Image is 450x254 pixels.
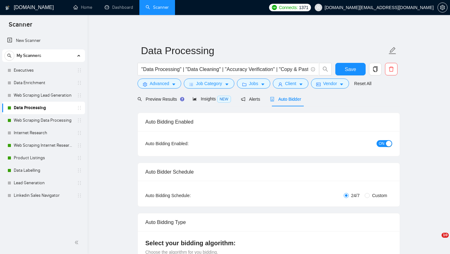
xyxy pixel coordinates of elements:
button: copy [369,63,382,75]
div: Auto Bidder Schedule [145,163,392,181]
div: Tooltip anchor [179,96,185,102]
span: caret-down [225,82,229,87]
span: caret-down [299,82,303,87]
button: setting [437,3,447,13]
a: New Scanner [7,34,80,47]
img: upwork-logo.png [272,5,277,10]
span: holder [77,168,82,173]
a: Internet Research [14,127,73,139]
span: setting [438,5,447,10]
span: Client [285,80,296,87]
span: holder [77,143,82,148]
span: Custom [370,192,390,199]
input: Scanner name... [141,43,387,58]
iframe: Intercom live chat [429,233,444,248]
a: Web Scraping Data Processing [14,114,73,127]
li: My Scanners [2,49,85,202]
button: delete [385,63,397,75]
span: edit [388,47,397,55]
button: Save [335,63,366,75]
span: Auto Bidder [270,97,301,102]
div: Auto Bidding Enabled [145,113,392,131]
a: Linkedin Sales Navigator [14,189,73,202]
a: Web Scraping Internet Research [14,139,73,152]
span: holder [77,80,82,85]
button: search [4,51,14,61]
button: barsJob Categorycaret-down [184,79,234,89]
span: info-circle [311,67,315,71]
span: area-chart [192,97,197,101]
span: Vendor [323,80,337,87]
span: Advanced [150,80,169,87]
span: Job Category [196,80,222,87]
span: search [319,66,331,72]
span: ON [379,140,384,147]
div: Auto Bidding Type [145,213,392,231]
img: logo [5,3,10,13]
h4: Select your bidding algorithm: [145,239,392,247]
span: holder [77,68,82,73]
span: holder [77,130,82,135]
span: holder [77,93,82,98]
span: holder [77,180,82,185]
span: Scanner [4,20,37,33]
span: holder [77,155,82,160]
a: Data Processing [14,102,73,114]
a: Web Scraping Lead Generation [14,89,73,102]
span: My Scanners [17,49,41,62]
span: caret-down [261,82,265,87]
span: Insights [192,96,231,101]
span: user [316,5,321,10]
span: caret-down [339,82,344,87]
span: NEW [217,96,231,103]
input: Search Freelance Jobs... [141,65,308,73]
button: search [319,63,332,75]
span: caret-down [172,82,176,87]
span: Save [345,65,356,73]
span: search [137,97,142,101]
a: homeHome [73,5,92,10]
button: folderJobscaret-down [237,79,271,89]
a: Lead Generation [14,177,73,189]
a: setting [437,5,447,10]
div: Auto Bidding Schedule: [145,192,227,199]
button: userClientcaret-down [273,79,308,89]
span: Alerts [241,97,260,102]
span: holder [77,193,82,198]
span: robot [270,97,274,101]
span: Connects: [279,4,297,11]
div: Auto Bidding Enabled: [145,140,227,147]
a: Product Listings [14,152,73,164]
span: bars [189,82,193,87]
span: Jobs [249,80,258,87]
span: holder [77,118,82,123]
span: Preview Results [137,97,182,102]
span: double-left [74,239,81,246]
span: search [5,53,14,58]
span: notification [241,97,245,101]
a: dashboardDashboard [105,5,133,10]
a: Executives [14,64,73,77]
span: setting [143,82,147,87]
span: idcard [316,82,321,87]
a: Data Enrichment [14,77,73,89]
span: 10 [442,233,449,238]
a: Reset All [354,80,371,87]
span: 24/7 [349,192,362,199]
a: searchScanner [146,5,169,10]
span: holder [77,105,82,110]
span: folder [242,82,247,87]
span: 1371 [299,4,308,11]
li: New Scanner [2,34,85,47]
button: settingAdvancedcaret-down [137,79,181,89]
button: idcardVendorcaret-down [311,79,349,89]
span: user [278,82,282,87]
a: Data Labelling [14,164,73,177]
span: delete [385,66,397,72]
span: copy [369,66,381,72]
